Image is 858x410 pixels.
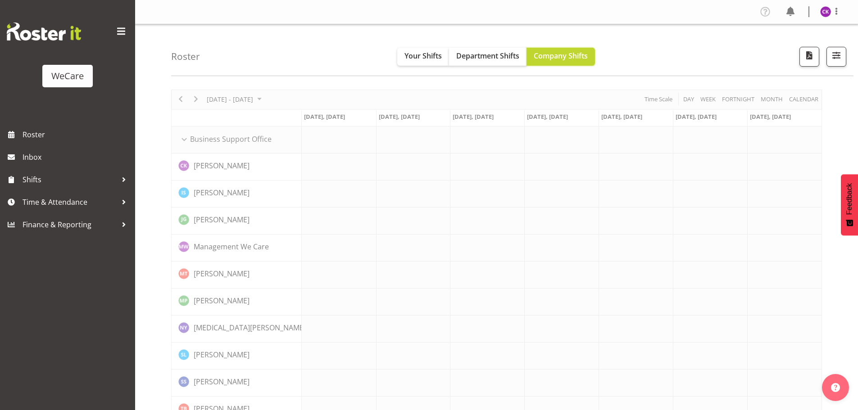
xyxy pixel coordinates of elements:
[23,173,117,186] span: Shifts
[456,51,519,61] span: Department Shifts
[826,47,846,67] button: Filter Shifts
[23,195,117,209] span: Time & Attendance
[7,23,81,41] img: Rosterit website logo
[397,48,449,66] button: Your Shifts
[23,150,131,164] span: Inbox
[171,51,200,62] h4: Roster
[51,69,84,83] div: WeCare
[527,48,595,66] button: Company Shifts
[534,51,588,61] span: Company Shifts
[449,48,527,66] button: Department Shifts
[845,183,853,215] span: Feedback
[799,47,819,67] button: Download a PDF of the roster according to the set date range.
[23,218,117,231] span: Finance & Reporting
[820,6,831,17] img: chloe-kim10479.jpg
[831,383,840,392] img: help-xxl-2.png
[404,51,442,61] span: Your Shifts
[23,128,131,141] span: Roster
[841,174,858,235] button: Feedback - Show survey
